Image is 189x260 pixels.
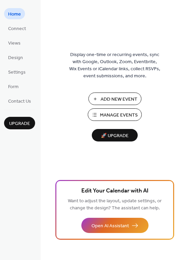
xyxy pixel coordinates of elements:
[8,98,31,105] span: Contact Us
[8,11,21,18] span: Home
[68,197,162,213] span: Want to adjust the layout, update settings, or change the design? The assistant can help.
[9,120,30,127] span: Upgrade
[69,51,160,80] span: Display one-time or recurring events, sync with Google, Outlook, Zoom, Eventbrite, Wix Events or ...
[4,8,25,19] a: Home
[8,25,26,32] span: Connect
[4,23,30,34] a: Connect
[88,108,142,121] button: Manage Events
[101,96,137,103] span: Add New Event
[92,129,138,141] button: 🚀 Upgrade
[81,218,148,233] button: Open AI Assistant
[88,93,141,105] button: Add New Event
[8,69,26,76] span: Settings
[100,112,138,119] span: Manage Events
[8,54,23,61] span: Design
[4,95,35,106] a: Contact Us
[4,37,25,48] a: Views
[4,81,23,92] a: Form
[4,66,30,77] a: Settings
[4,52,27,63] a: Design
[96,131,134,140] span: 🚀 Upgrade
[91,223,129,230] span: Open AI Assistant
[8,83,19,90] span: Form
[8,40,21,47] span: Views
[81,186,148,196] span: Edit Your Calendar with AI
[4,117,35,129] button: Upgrade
